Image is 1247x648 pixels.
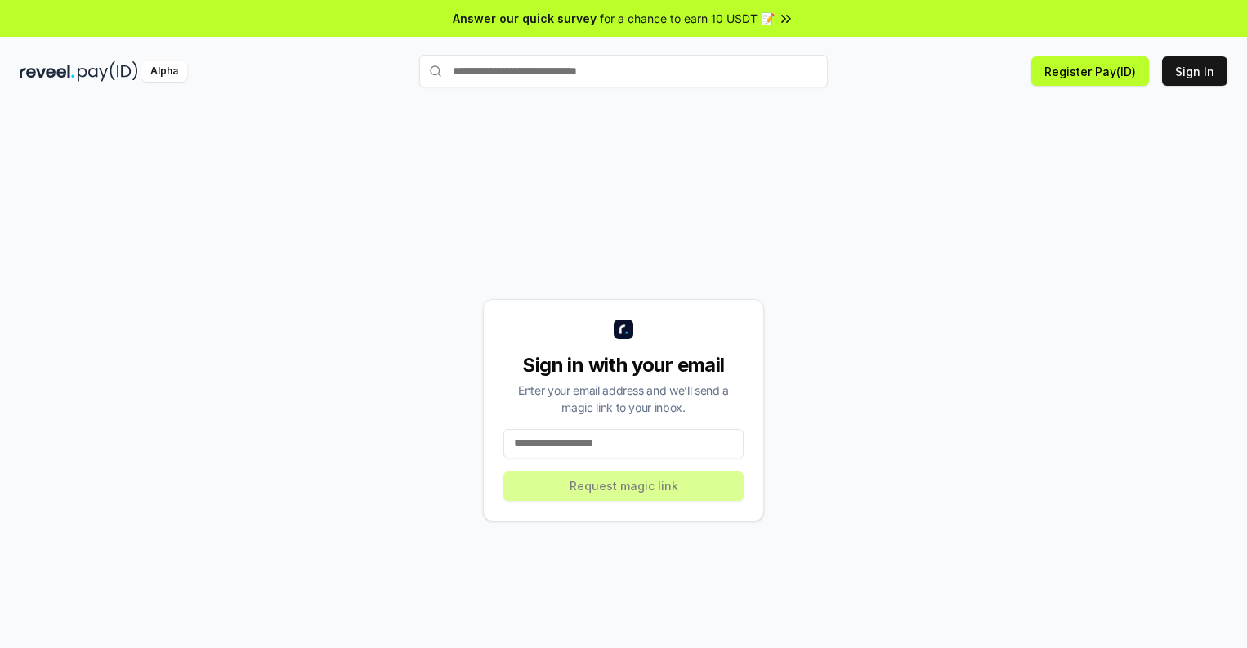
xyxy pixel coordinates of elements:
div: Alpha [141,61,187,82]
img: logo_small [614,320,633,339]
span: for a chance to earn 10 USDT 📝 [600,10,775,27]
img: reveel_dark [20,61,74,82]
span: Answer our quick survey [453,10,597,27]
div: Enter your email address and we’ll send a magic link to your inbox. [503,382,744,416]
button: Sign In [1162,56,1227,86]
div: Sign in with your email [503,352,744,378]
button: Register Pay(ID) [1031,56,1149,86]
img: pay_id [78,61,138,82]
